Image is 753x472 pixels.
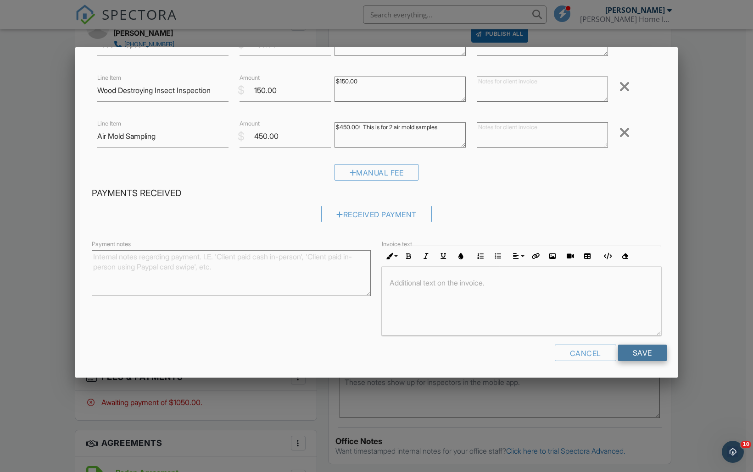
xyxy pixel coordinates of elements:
button: Bold (⌘B) [400,247,417,265]
label: Payment notes [92,240,131,248]
div: $ [238,82,245,98]
div: Received Payment [321,206,432,222]
button: Insert Image (⌘P) [544,247,561,265]
div: Cancel [555,345,616,361]
textarea: $150.00 [335,77,466,102]
h4: Payments Received [92,187,661,199]
button: Underline (⌘U) [435,247,452,265]
label: Invoice text [382,240,412,248]
label: Line Item [97,74,121,82]
label: Amount [240,74,260,82]
a: Manual Fee [335,170,419,179]
label: Amount [240,120,260,128]
button: Align [509,247,526,265]
label: Line Item [97,120,121,128]
button: Code View [598,247,616,265]
button: Colors [452,247,469,265]
button: Clear Formatting [616,247,633,265]
input: Save [618,345,667,361]
button: Italic (⌘I) [417,247,435,265]
button: Insert Table [579,247,596,265]
div: $ [238,129,245,144]
button: Insert Video [561,247,579,265]
a: Received Payment [321,212,432,221]
div: Manual Fee [335,164,419,181]
span: 10 [741,441,751,448]
textarea: $250.00 [335,122,466,148]
iframe: Intercom live chat [722,441,744,463]
button: Inline Style [382,247,400,265]
button: Insert Link (⌘K) [526,247,544,265]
